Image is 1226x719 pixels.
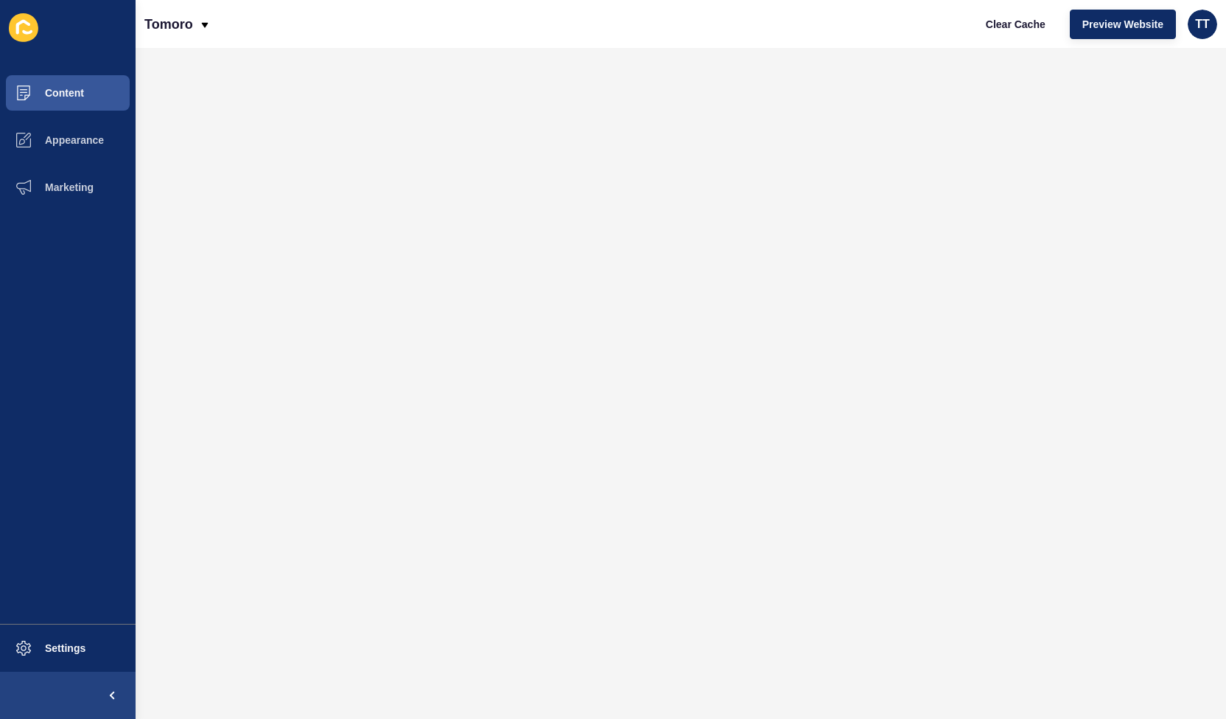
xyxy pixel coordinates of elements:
p: Tomoro [144,6,193,43]
button: Clear Cache [973,10,1058,39]
span: Preview Website [1082,17,1163,32]
span: TT [1195,17,1210,32]
span: Clear Cache [986,17,1045,32]
button: Preview Website [1070,10,1176,39]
